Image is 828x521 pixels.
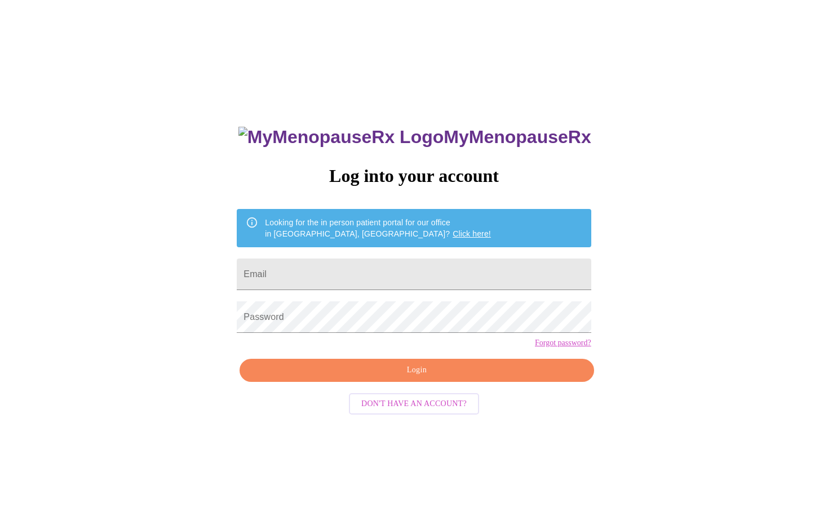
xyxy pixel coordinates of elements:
[453,229,491,238] a: Click here!
[240,359,594,382] button: Login
[253,363,581,377] span: Login
[237,166,591,186] h3: Log into your account
[361,397,467,411] span: Don't have an account?
[265,212,491,244] div: Looking for the in person patient portal for our office in [GEOGRAPHIC_DATA], [GEOGRAPHIC_DATA]?
[238,127,591,148] h3: MyMenopauseRx
[238,127,444,148] img: MyMenopauseRx Logo
[535,339,591,348] a: Forgot password?
[346,398,482,407] a: Don't have an account?
[349,393,479,415] button: Don't have an account?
